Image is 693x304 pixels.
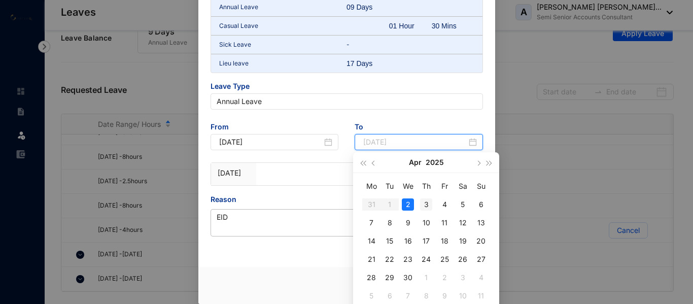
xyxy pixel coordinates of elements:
span: Annual Leave [217,94,477,109]
div: 25 [438,253,451,265]
div: 4 [475,272,487,284]
div: 15 [384,235,396,247]
div: 29 [384,272,396,284]
p: Lieu leave [219,58,347,69]
td: 2025-04-09 [399,214,417,232]
span: From [211,122,339,134]
label: Reason [211,194,244,205]
td: 2025-04-20 [472,232,490,250]
div: 5 [457,198,469,211]
div: 8 [384,217,396,229]
div: 24 [420,253,432,265]
p: [DATE] [218,168,250,178]
p: Casual Leave [219,21,347,31]
p: Annual Leave [219,2,347,12]
td: 2025-04-13 [472,214,490,232]
td: 2025-04-05 [454,195,472,214]
td: 2025-04-10 [417,214,435,232]
th: Mo [362,177,380,195]
td: 2025-04-19 [454,232,472,250]
th: Tu [380,177,399,195]
td: 2025-04-27 [472,250,490,268]
div: 1 [420,272,432,284]
div: 17 [420,235,432,247]
div: 30 [402,272,414,284]
input: End Date [363,137,467,148]
div: 6 [384,290,396,302]
div: 26 [457,253,469,265]
td: 2025-04-15 [380,232,399,250]
td: 2025-04-30 [399,268,417,287]
div: 09 Days [346,2,389,12]
div: 28 [365,272,377,284]
td: 2025-04-17 [417,232,435,250]
button: 2025 [426,152,444,173]
th: Th [417,177,435,195]
div: 2 [402,198,414,211]
div: 18 [438,235,451,247]
div: 4 [438,198,451,211]
div: 16 [402,235,414,247]
div: 22 [384,253,396,265]
div: 9 [402,217,414,229]
div: 19 [457,235,469,247]
div: 30 Mins [432,21,474,31]
th: We [399,177,417,195]
p: Sick Leave [219,40,347,50]
button: Apr [409,152,422,173]
td: 2025-05-04 [472,268,490,287]
div: 10 [457,290,469,302]
td: 2025-04-08 [380,214,399,232]
div: 20 [475,235,487,247]
td: 2025-05-02 [435,268,454,287]
td: 2025-05-01 [417,268,435,287]
td: 2025-04-02 [399,195,417,214]
div: 3 [457,272,469,284]
td: 2025-04-26 [454,250,472,268]
td: 2025-04-28 [362,268,380,287]
div: 14 [365,235,377,247]
th: Fr [435,177,454,195]
td: 2025-04-04 [435,195,454,214]
td: 2025-05-03 [454,268,472,287]
textarea: Reason [211,209,483,237]
td: 2025-04-21 [362,250,380,268]
div: 17 Days [346,58,389,69]
td: 2025-04-11 [435,214,454,232]
div: 11 [438,217,451,229]
div: 2 [438,272,451,284]
td: 2025-04-24 [417,250,435,268]
div: 11 [475,290,487,302]
th: Sa [454,177,472,195]
td: 2025-04-23 [399,250,417,268]
td: 2025-04-16 [399,232,417,250]
td: 2025-04-18 [435,232,454,250]
td: 2025-04-12 [454,214,472,232]
p: - [346,40,474,50]
td: 2025-04-22 [380,250,399,268]
input: Start Date [219,137,323,148]
div: 13 [475,217,487,229]
td: 2025-04-25 [435,250,454,268]
div: 9 [438,290,451,302]
div: 3 [420,198,432,211]
td: 2025-04-06 [472,195,490,214]
span: Leave Type [211,81,483,93]
div: 6 [475,198,487,211]
td: 2025-04-14 [362,232,380,250]
div: 23 [402,253,414,265]
th: Su [472,177,490,195]
div: 10 [420,217,432,229]
td: 2025-04-07 [362,214,380,232]
div: 8 [420,290,432,302]
div: 7 [402,290,414,302]
td: 2025-04-29 [380,268,399,287]
div: 12 [457,217,469,229]
span: To [355,122,483,134]
div: 7 [365,217,377,229]
div: 01 Hour [389,21,432,31]
td: 2025-04-03 [417,195,435,214]
div: 5 [365,290,377,302]
div: 27 [475,253,487,265]
div: 21 [365,253,377,265]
